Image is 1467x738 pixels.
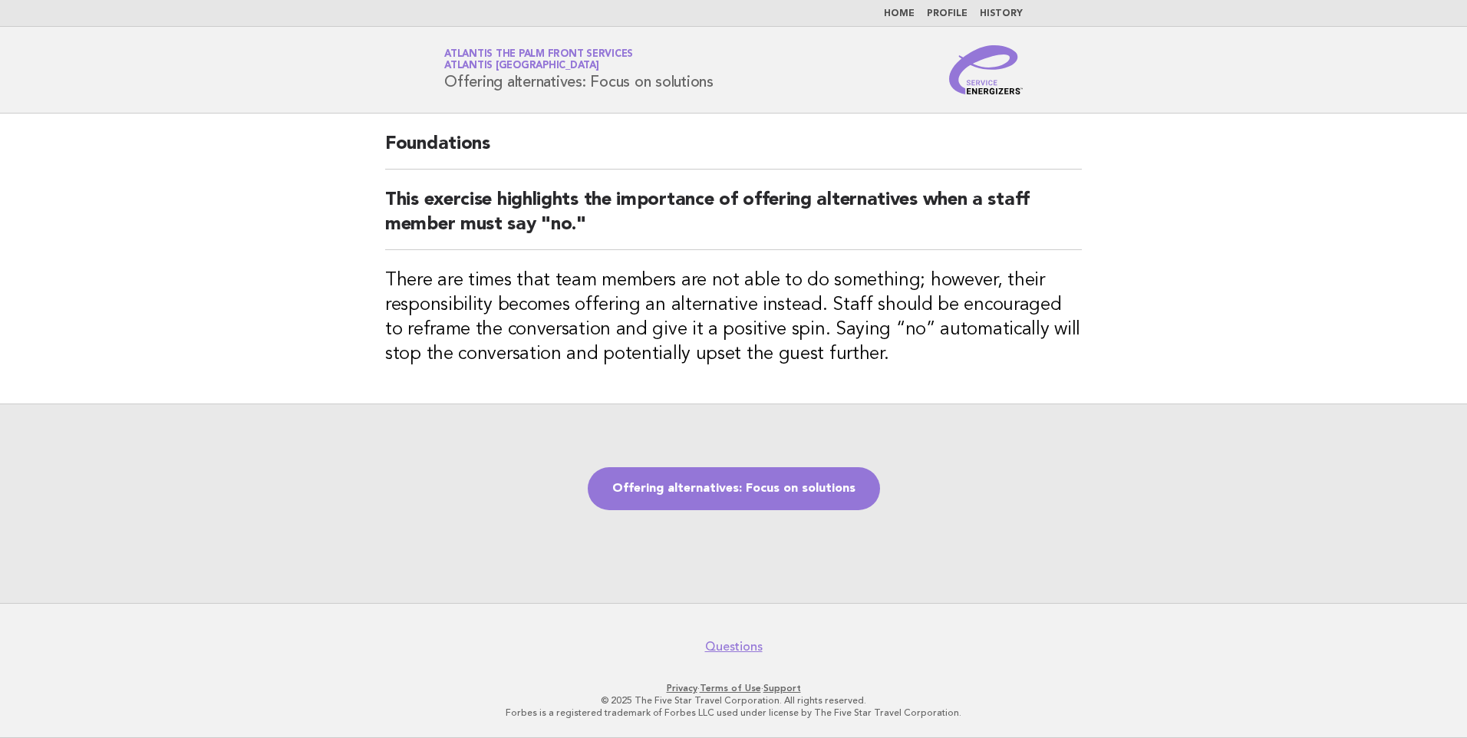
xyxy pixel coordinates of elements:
[763,683,801,694] a: Support
[444,50,714,90] h1: Offering alternatives: Focus on solutions
[588,467,880,510] a: Offering alternatives: Focus on solutions
[385,188,1082,250] h2: This exercise highlights the importance of offering alternatives when a staff member must say "no."
[927,9,968,18] a: Profile
[884,9,915,18] a: Home
[264,682,1203,694] p: · ·
[444,61,599,71] span: Atlantis [GEOGRAPHIC_DATA]
[667,683,697,694] a: Privacy
[705,639,763,654] a: Questions
[949,45,1023,94] img: Service Energizers
[980,9,1023,18] a: History
[444,49,633,71] a: Atlantis The Palm Front ServicesAtlantis [GEOGRAPHIC_DATA]
[385,132,1082,170] h2: Foundations
[264,707,1203,719] p: Forbes is a registered trademark of Forbes LLC used under license by The Five Star Travel Corpora...
[700,683,761,694] a: Terms of Use
[385,269,1082,367] h3: There are times that team members are not able to do something; however, their responsibility bec...
[264,694,1203,707] p: © 2025 The Five Star Travel Corporation. All rights reserved.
